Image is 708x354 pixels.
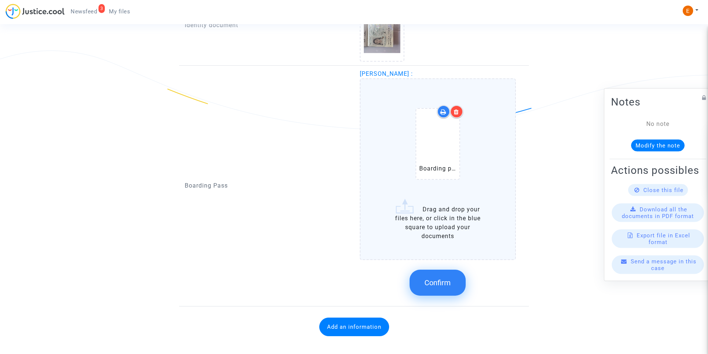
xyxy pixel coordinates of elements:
[98,4,105,13] div: 3
[410,270,466,296] button: Confirm
[622,206,694,219] span: Download all the documents in PDF format
[611,95,705,108] h2: Notes
[631,139,685,151] button: Modify the note
[65,6,103,17] a: 3Newsfeed
[622,119,694,128] div: No note
[360,70,413,77] span: [PERSON_NAME] :
[109,8,130,15] span: My files
[185,181,349,190] p: Boarding Pass
[683,6,693,16] img: ACg8ocIeiFvHKe4dA5oeRFd_CiCnuxWUEc1A2wYhRJE3TTWt=s96-c
[103,6,136,17] a: My files
[611,163,705,176] h2: Actions possibles
[643,186,683,193] span: Close this file
[637,232,690,245] span: Export file in Excel format
[71,8,97,15] span: Newsfeed
[6,4,65,19] img: jc-logo.svg
[319,318,389,336] button: Add an information
[185,20,349,30] p: Identity document
[631,258,696,271] span: Send a message in this case
[424,278,451,287] span: Confirm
